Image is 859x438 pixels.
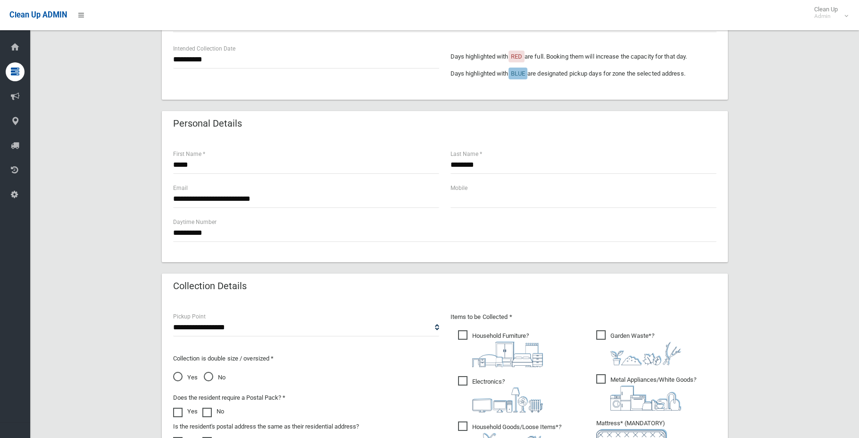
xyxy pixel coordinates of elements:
span: Yes [173,372,198,383]
span: Clean Up [809,6,847,20]
p: Days highlighted with are full. Booking them will increase the capacity for that day. [450,51,717,62]
label: Is the resident's postal address the same as their residential address? [173,421,359,432]
i: ? [610,332,681,365]
span: Electronics [458,376,543,412]
span: No [204,372,225,383]
small: Admin [814,13,838,20]
span: BLUE [511,70,525,77]
label: Does the resident require a Postal Pack? * [173,392,285,404]
header: Collection Details [162,277,258,295]
label: No [202,406,224,417]
label: Yes [173,406,198,417]
img: 4fd8a5c772b2c999c83690221e5242e0.png [610,342,681,365]
i: ? [472,332,543,367]
i: ? [472,378,543,412]
span: RED [511,53,522,60]
span: Metal Appliances/White Goods [596,374,696,411]
span: Garden Waste* [596,330,681,365]
p: Items to be Collected * [450,311,717,323]
img: aa9efdbe659d29b613fca23ba79d85cb.png [472,342,543,367]
span: Household Furniture [458,330,543,367]
img: 36c1b0289cb1767239cdd3de9e694f19.png [610,386,681,411]
i: ? [610,376,696,411]
img: 394712a680b73dbc3d2a6a3a7ffe5a07.png [472,387,543,412]
span: Clean Up ADMIN [9,10,67,19]
p: Days highlighted with are designated pickup days for zone the selected address. [450,68,717,79]
header: Personal Details [162,114,253,133]
p: Collection is double size / oversized * [173,353,439,364]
